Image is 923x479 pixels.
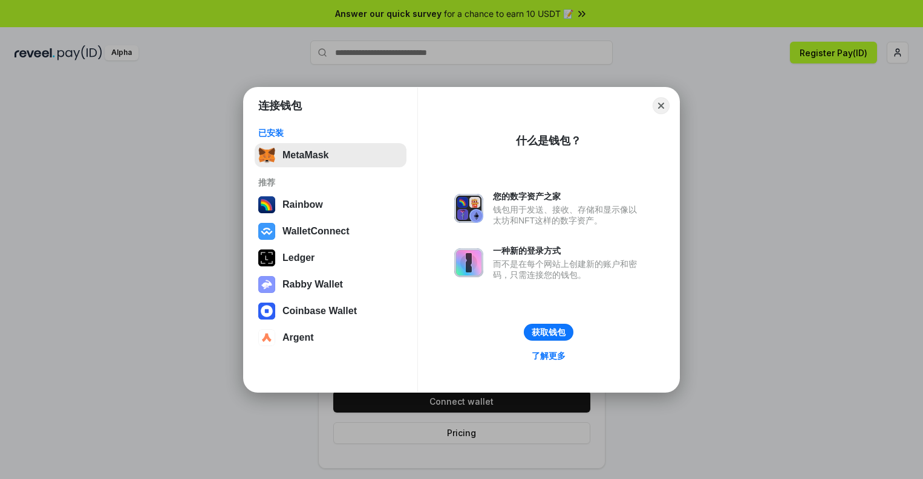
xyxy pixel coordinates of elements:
button: Rabby Wallet [255,272,406,297]
div: Ledger [282,252,315,263]
div: Argent [282,332,314,343]
img: svg+xml,%3Csvg%20xmlns%3D%22http%3A%2F%2Fwww.w3.org%2F2000%2Fsvg%22%20fill%3D%22none%22%20viewBox... [454,194,483,223]
button: WalletConnect [255,219,406,243]
img: svg+xml,%3Csvg%20width%3D%22120%22%20height%3D%22120%22%20viewBox%3D%220%200%20120%20120%22%20fil... [258,196,275,213]
div: MetaMask [282,150,328,161]
img: svg+xml,%3Csvg%20xmlns%3D%22http%3A%2F%2Fwww.w3.org%2F2000%2Fsvg%22%20fill%3D%22none%22%20viewBox... [258,276,275,293]
a: 了解更多 [524,348,573,364]
button: Argent [255,326,406,350]
img: svg+xml,%3Csvg%20width%3D%2228%22%20height%3D%2228%22%20viewBox%3D%220%200%2028%2028%22%20fill%3D... [258,223,275,240]
div: 推荐 [258,177,403,188]
button: 获取钱包 [524,324,573,341]
button: Rainbow [255,193,406,217]
div: 获取钱包 [532,327,566,338]
div: 什么是钱包？ [516,133,581,148]
div: 钱包用于发送、接收、存储和显示像以太坊和NFT这样的数字资产。 [493,204,643,226]
div: 一种新的登录方式 [493,245,643,256]
div: 您的数字资产之家 [493,191,643,202]
button: MetaMask [255,143,406,167]
button: Coinbase Wallet [255,299,406,323]
div: WalletConnect [282,226,350,237]
img: svg+xml,%3Csvg%20fill%3D%22none%22%20height%3D%2233%22%20viewBox%3D%220%200%2035%2033%22%20width%... [258,147,275,164]
div: Rabby Wallet [282,279,343,290]
img: svg+xml,%3Csvg%20xmlns%3D%22http%3A%2F%2Fwww.w3.org%2F2000%2Fsvg%22%20fill%3D%22none%22%20viewBox... [454,248,483,277]
img: svg+xml,%3Csvg%20width%3D%2228%22%20height%3D%2228%22%20viewBox%3D%220%200%2028%2028%22%20fill%3D... [258,303,275,320]
div: 已安装 [258,127,403,138]
div: 而不是在每个网站上创建新的账户和密码，只需连接您的钱包。 [493,259,643,280]
div: 了解更多 [532,350,566,361]
button: Close [653,97,670,114]
h1: 连接钱包 [258,98,302,113]
img: svg+xml,%3Csvg%20width%3D%2228%22%20height%3D%2228%22%20viewBox%3D%220%200%2028%2028%22%20fill%3D... [258,329,275,346]
button: Ledger [255,246,406,270]
div: Coinbase Wallet [282,306,357,317]
img: svg+xml,%3Csvg%20xmlns%3D%22http%3A%2F%2Fwww.w3.org%2F2000%2Fsvg%22%20width%3D%2228%22%20height%3... [258,249,275,266]
div: Rainbow [282,199,323,210]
